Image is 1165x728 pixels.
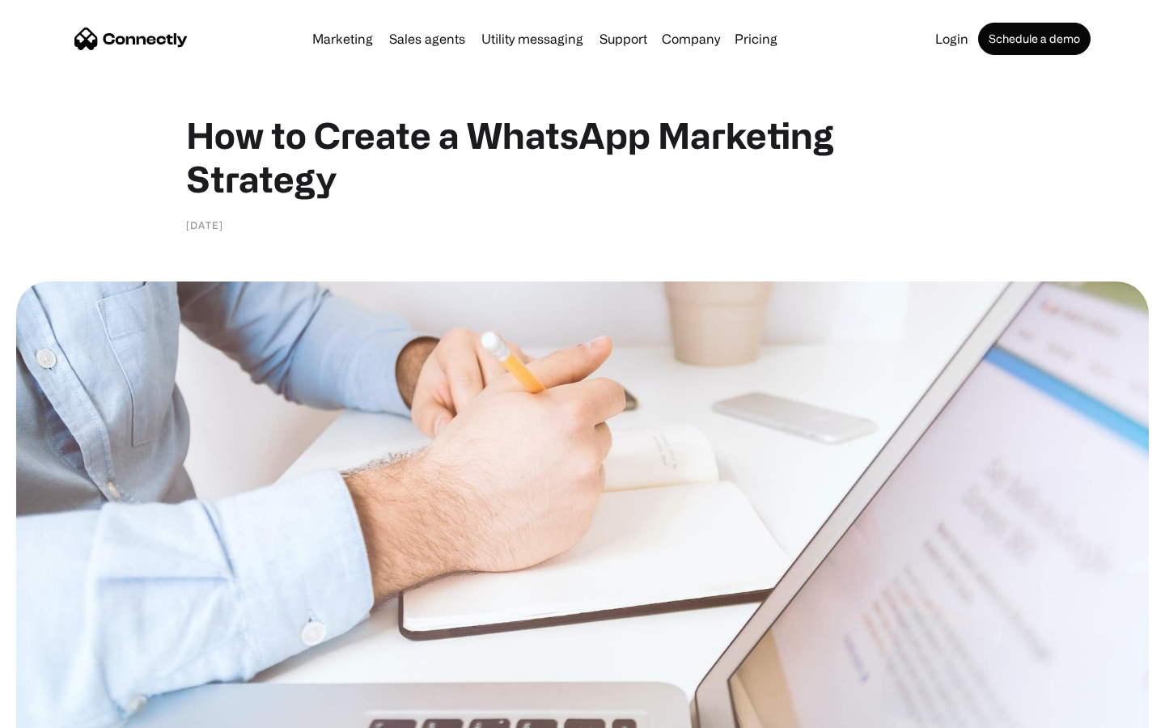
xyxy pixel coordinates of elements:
a: Marketing [306,32,379,45]
div: [DATE] [186,217,223,233]
a: Utility messaging [475,32,590,45]
aside: Language selected: English [16,700,97,722]
ul: Language list [32,700,97,722]
h1: How to Create a WhatsApp Marketing Strategy [186,113,979,201]
a: Support [593,32,654,45]
a: Login [929,32,975,45]
div: Company [662,28,720,50]
a: Pricing [728,32,784,45]
a: Schedule a demo [978,23,1091,55]
a: Sales agents [383,32,472,45]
